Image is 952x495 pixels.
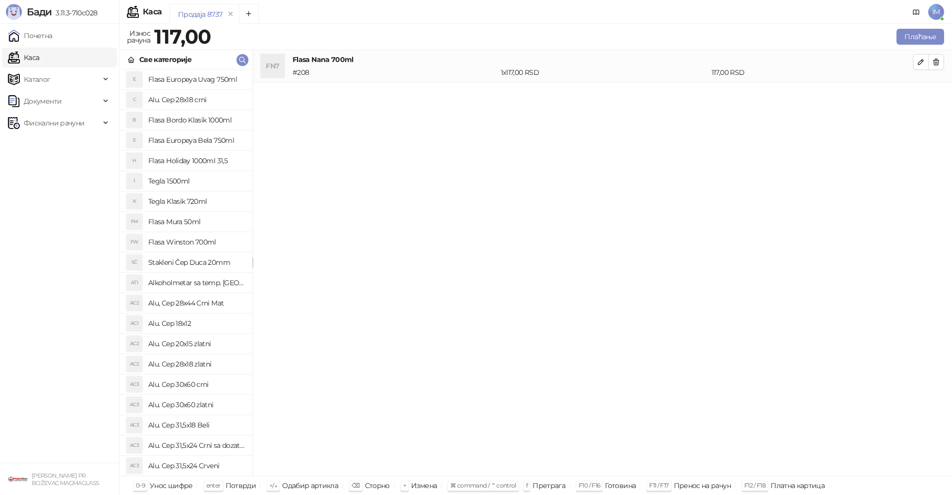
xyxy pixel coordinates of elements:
[148,437,244,453] h4: Alu. Cep 31,5x24 Crni sa dozatorom
[148,336,244,352] h4: Alu. Cep 20x15 zlatni
[896,29,944,45] button: Плаћање
[148,92,244,108] h4: Alu. Cep 28x18 crni
[8,26,53,46] a: Почетна
[148,234,244,250] h4: Flasa Winston 700ml
[148,193,244,209] h4: Tegla Klasik 720ml
[450,482,516,489] span: ⌘ command / ⌃ control
[148,71,244,87] h4: Flasa Europeya Uvag 750ml
[148,214,244,230] h4: Flasa Mura 50ml
[126,214,142,230] div: FM
[143,8,162,16] div: Каса
[24,69,51,89] span: Каталог
[126,132,142,148] div: E
[526,482,528,489] span: f
[126,458,142,474] div: AC3
[126,315,142,331] div: AC1
[150,479,193,492] div: Унос шифре
[119,69,252,476] div: grid
[148,173,244,189] h4: Tegla 1500ml
[148,376,244,392] h4: Alu. Cep 30x60 crni
[126,417,142,433] div: AC3
[771,479,825,492] div: Платна картица
[148,132,244,148] h4: Flasa Europeya Bela 750ml
[649,482,668,489] span: F11 / F17
[24,91,61,111] span: Документи
[148,112,244,128] h4: Flasa Bordo Klasik 1000ml
[27,6,52,18] span: Бади
[126,92,142,108] div: C
[126,153,142,169] div: H
[148,315,244,331] h4: Alu. Cep 18x12
[148,356,244,372] h4: Alu. Cep 28x18 zlatni
[148,254,244,270] h4: Stakleni Čep Duca 20mm
[126,254,142,270] div: SČ
[148,417,244,433] h4: Alu. Cep 31,5x18 Beli
[499,67,710,78] div: 1 x 117,00 RSD
[261,54,285,78] div: FN7
[710,67,915,78] div: 117,00 RSD
[136,482,145,489] span: 0-9
[148,295,244,311] h4: Alu, Cep 28x44 Crni Mat
[125,27,152,47] div: Износ рачуна
[226,479,256,492] div: Потврди
[8,469,28,489] img: 64x64-companyLogo-1893ffd3-f8d7-40ed-872e-741d608dc9d9.png
[8,48,39,67] a: Каса
[148,458,244,474] h4: Alu. Cep 31,5x24 Crveni
[291,67,499,78] div: # 208
[403,482,406,489] span: +
[533,479,565,492] div: Претрага
[579,482,600,489] span: F10 / F16
[744,482,766,489] span: F12 / F18
[126,437,142,453] div: AC3
[239,4,259,24] button: Add tab
[139,54,191,65] div: Све категорије
[605,479,636,492] div: Готовина
[269,482,277,489] span: ↑/↓
[126,275,142,291] div: ATI
[154,24,211,49] strong: 117,00
[126,234,142,250] div: FW
[148,153,244,169] h4: Flasa Holiday 1000ml 31,5
[24,113,84,133] span: Фискални рачуни
[206,482,221,489] span: enter
[126,71,142,87] div: E
[126,112,142,128] div: B
[32,472,99,487] small: [PERSON_NAME] PR BOŽEVAC MAGMAGLASS
[365,479,390,492] div: Сторно
[126,336,142,352] div: AC2
[52,8,97,17] span: 3.11.3-710c028
[6,4,22,20] img: Logo
[126,356,142,372] div: AC2
[126,193,142,209] div: K
[674,479,731,492] div: Пренос на рачун
[126,295,142,311] div: AC2
[126,173,142,189] div: 1
[148,397,244,413] h4: Alu. Cep 30x60 zlatni
[126,376,142,392] div: AC3
[224,10,237,18] button: remove
[352,482,359,489] span: ⌫
[126,397,142,413] div: AC3
[148,275,244,291] h4: Alkoholmetar sa temp. [GEOGRAPHIC_DATA]
[282,479,338,492] div: Одабир артикла
[908,4,924,20] a: Документација
[293,54,913,65] h4: Flasa Nana 700ml
[411,479,437,492] div: Измена
[178,9,222,20] div: Продаја 8737
[928,4,944,20] span: IM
